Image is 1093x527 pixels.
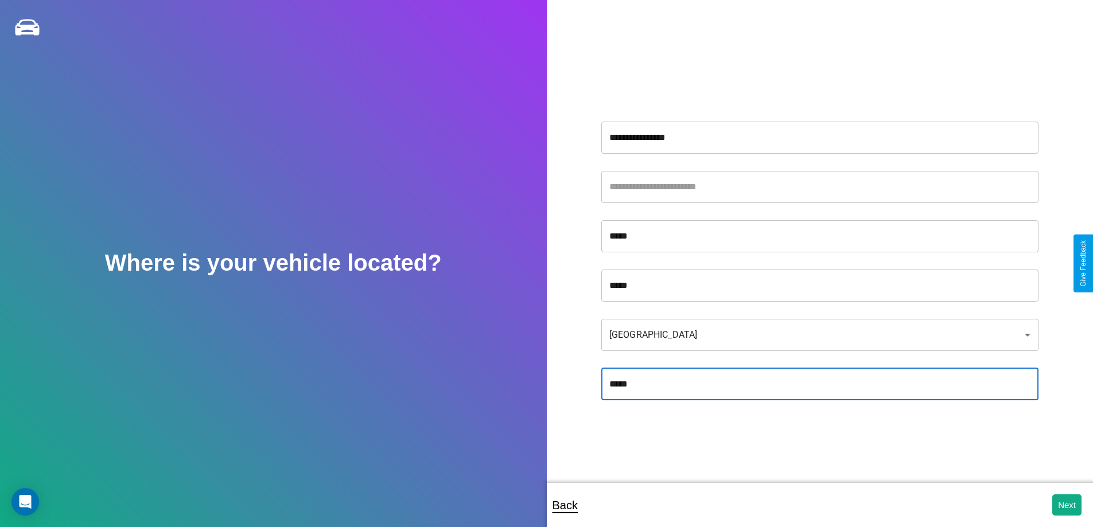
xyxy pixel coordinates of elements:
[1079,240,1087,287] div: Give Feedback
[601,319,1038,351] div: [GEOGRAPHIC_DATA]
[1052,494,1082,516] button: Next
[11,488,39,516] div: Open Intercom Messenger
[105,250,442,276] h2: Where is your vehicle located?
[553,495,578,516] p: Back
